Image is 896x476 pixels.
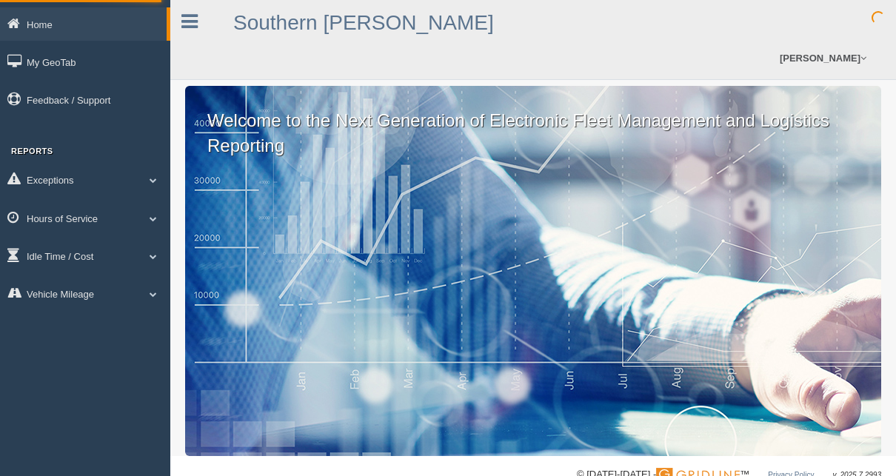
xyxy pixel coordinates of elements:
a: Southern [PERSON_NAME] [233,11,494,34]
a: [PERSON_NAME] [772,37,874,79]
p: Welcome to the Next Generation of Electronic Fleet Management and Logistics Reporting [185,86,881,158]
